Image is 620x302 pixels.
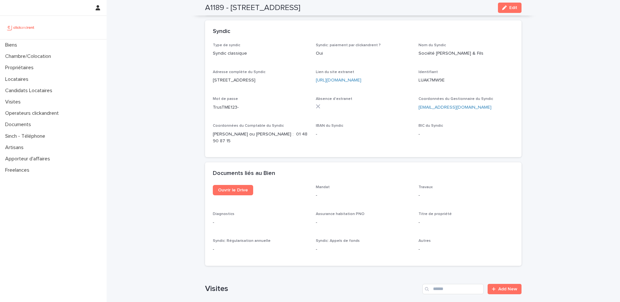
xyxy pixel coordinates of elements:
[205,3,300,13] h2: A1189 - [STREET_ADDRESS]
[3,156,55,162] p: Apporteur d'affaires
[316,185,330,189] span: Mandat
[213,50,308,57] p: Syndic classique
[316,70,354,74] span: Lien du site extranet
[213,97,238,101] span: Mot de passe
[3,88,57,94] p: Candidats Locataires
[316,246,411,253] p: -
[3,99,26,105] p: Visites
[213,43,240,47] span: Type de syndic
[418,124,443,128] span: BIC du Syndic
[213,170,275,177] h2: Documents liés au Bien
[418,185,433,189] span: Travaux
[3,122,36,128] p: Documents
[418,239,431,243] span: Autres
[418,212,452,216] span: Titre de propriété
[218,188,248,192] span: Ouvrir le Drive
[5,21,36,34] img: UCB0brd3T0yccxBKYDjQ
[316,50,411,57] p: Oui
[316,239,360,243] span: Syndic: Appels de fonds
[316,124,343,128] span: IBAN du Syndic
[316,97,352,101] span: Absence d'extranet
[418,105,491,110] a: [EMAIL_ADDRESS][DOMAIN_NAME]
[3,65,39,71] p: Propriétaires
[316,43,381,47] span: Syndic: paiement par clickandrent ?
[213,212,234,216] span: Diagnostics
[418,77,514,84] p: LUAK7MW9E
[3,110,64,116] p: Operateurs clickandrent
[418,43,446,47] span: Nom du Syndic
[213,70,265,74] span: Adresse complète du Syndic
[213,246,308,253] p: -
[316,212,365,216] span: Assurance habitation PNO
[418,246,514,253] p: -
[213,239,271,243] span: Syndic: Régularisation annuelle
[498,287,517,291] span: Add New
[213,124,284,128] span: Coordonnées du Comptable du Syndic
[418,50,514,57] p: Société [PERSON_NAME] & Fils
[213,104,308,111] p: TrusTME123-
[3,53,56,59] p: Chambre/Colocation
[3,145,29,151] p: Artisans
[3,76,34,82] p: Locataires
[418,219,514,226] p: -
[316,192,411,199] p: -
[3,133,50,139] p: Sinch - Téléphone
[213,131,308,145] p: [PERSON_NAME] ou [PERSON_NAME] : 01 48 90 87 15
[213,185,253,195] a: Ouvrir le Drive
[418,131,514,138] p: -
[3,42,22,48] p: Biens
[213,77,308,84] p: [STREET_ADDRESS]
[213,219,308,226] p: -
[316,131,411,138] p: -
[316,78,361,82] a: [URL][DOMAIN_NAME]
[213,28,230,35] h2: Syndic
[316,219,411,226] p: -
[418,97,493,101] span: Coordonnées du Gestionnaire du Syndic
[498,3,522,13] button: Edit
[3,167,35,173] p: Freelances
[418,70,438,74] span: Identifiant
[509,5,517,10] span: Edit
[488,284,522,294] a: Add New
[418,192,514,199] p: -
[205,284,420,294] h1: Visites
[422,284,484,294] input: Search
